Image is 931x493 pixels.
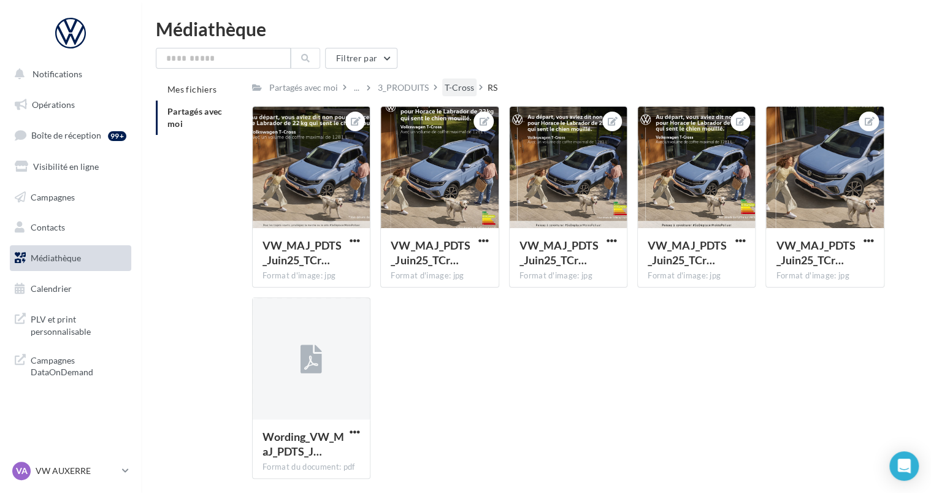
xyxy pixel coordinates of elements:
[31,311,126,337] span: PLV et print personnalisable
[108,131,126,141] div: 99+
[262,239,342,267] span: VW_MAJ_PDTS_Juin25_TCross_RS-GMB
[167,84,216,94] span: Mes fichiers
[7,306,134,342] a: PLV et print personnalisable
[10,459,131,483] a: VA VW AUXERRE
[445,82,474,94] div: T-Cross
[156,20,916,38] div: Médiathèque
[269,82,338,94] div: Partagés avec moi
[776,270,873,281] div: Format d'image: jpg
[262,430,344,458] span: Wording_VW_MaJ_PDTS_Juin25_TCross.key
[31,253,81,263] span: Médiathèque
[7,185,134,210] a: Campagnes
[7,215,134,240] a: Contacts
[519,270,617,281] div: Format d'image: jpg
[391,270,488,281] div: Format d'image: jpg
[36,465,117,477] p: VW AUXERRE
[31,130,101,140] span: Boîte de réception
[262,270,360,281] div: Format d'image: jpg
[7,122,134,148] a: Boîte de réception99+
[262,462,360,473] div: Format du document: pdf
[167,106,223,129] span: Partagés avec moi
[7,154,134,180] a: Visibilité en ligne
[33,161,99,172] span: Visibilité en ligne
[648,270,745,281] div: Format d'image: jpg
[7,347,134,383] a: Campagnes DataOnDemand
[7,245,134,271] a: Médiathèque
[351,79,362,96] div: ...
[7,61,129,87] button: Notifications
[889,451,919,481] div: Open Intercom Messenger
[648,239,727,267] span: VW_MAJ_PDTS_Juin25_TCross_RS-GMB_720x720px
[31,222,65,232] span: Contacts
[31,352,126,378] span: Campagnes DataOnDemand
[378,82,429,94] div: 3_PRODUITS
[325,48,397,69] button: Filtrer par
[33,69,82,79] span: Notifications
[488,82,497,94] div: RS
[31,191,75,202] span: Campagnes
[32,99,75,110] span: Opérations
[31,283,72,294] span: Calendrier
[519,239,599,267] span: VW_MAJ_PDTS_Juin25_TCross_RS-CARRE
[776,239,855,267] span: VW_MAJ_PDTS_Juin25_TCross_RS-STORY
[7,276,134,302] a: Calendrier
[7,92,134,118] a: Opérations
[16,465,28,477] span: VA
[391,239,470,267] span: VW_MAJ_PDTS_Juin25_TCross_RS-INSTA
